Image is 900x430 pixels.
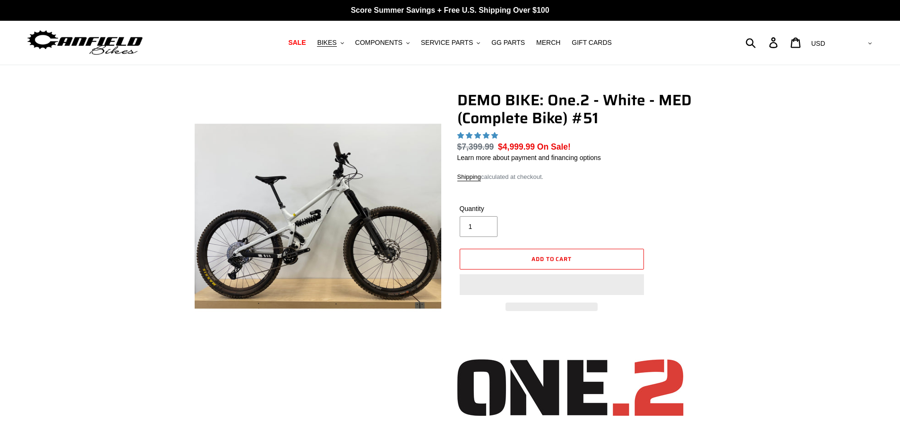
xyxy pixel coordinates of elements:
[572,39,612,47] span: GIFT CARDS
[536,39,560,47] span: MERCH
[491,39,525,47] span: GG PARTS
[416,36,485,49] button: SERVICE PARTS
[457,91,708,127] h1: DEMO BIKE: One.2 - White - MED (Complete Bike) #51
[567,36,617,49] a: GIFT CARDS
[457,173,481,181] a: Shipping
[195,93,441,339] img: DEMO BIKE: One.2 - White - MED
[26,28,144,58] img: Canfield Bikes
[355,39,403,47] span: COMPONENTS
[487,36,530,49] a: GG PARTS
[288,39,306,47] span: SALE
[751,32,775,53] input: Search
[457,172,708,182] div: calculated at checkout.
[312,36,348,49] button: BIKES
[457,154,601,161] a: Learn more about payment and financing options
[317,39,336,47] span: BIKES
[421,39,473,47] span: SERVICE PARTS
[460,249,644,270] button: Add to cart
[457,132,500,139] span: 5.00 stars
[537,141,571,153] span: On Sale!
[531,36,565,49] a: MERCH
[531,254,572,263] span: Add to cart
[498,142,535,152] span: $4,999.99
[457,142,494,152] s: $7,399.99
[283,36,310,49] a: SALE
[351,36,414,49] button: COMPONENTS
[460,204,549,214] label: Quantity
